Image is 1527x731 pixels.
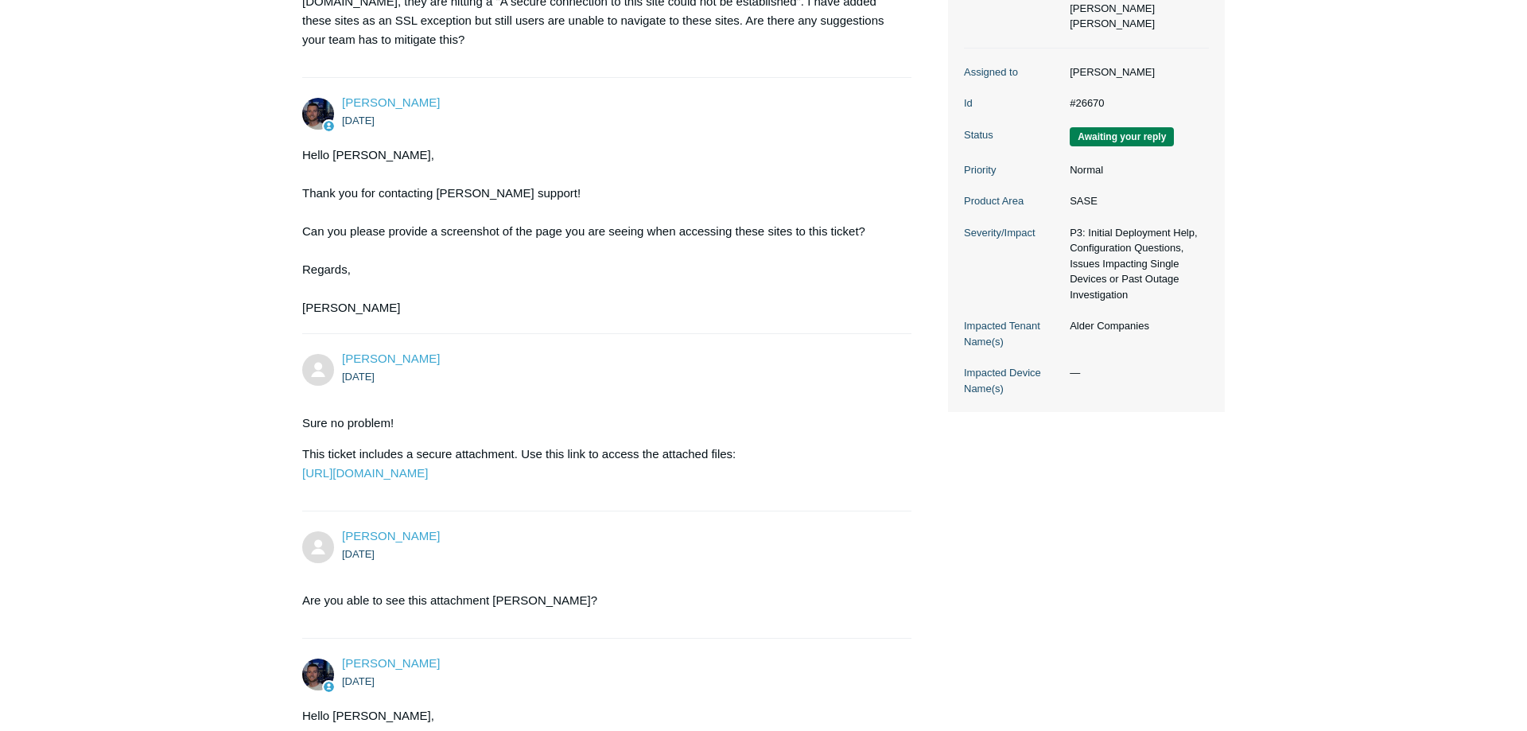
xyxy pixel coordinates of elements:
p: This ticket includes a secure attachment. Use this link to access the attached files: [302,445,896,483]
time: 07/22/2025, 17:50 [342,371,375,383]
dt: Status [964,127,1062,143]
dd: SASE [1062,193,1209,209]
time: 07/23/2025, 10:03 [342,548,375,560]
span: Connor Davis [342,656,440,670]
dt: Impacted Device Name(s) [964,365,1062,396]
dd: Normal [1062,162,1209,178]
dt: Assigned to [964,64,1062,80]
dd: — [1062,365,1209,381]
span: Joseph Mathieu [342,529,440,542]
a: [PERSON_NAME] [342,529,440,542]
span: We are waiting for you to respond [1070,127,1174,146]
a: [PERSON_NAME] [342,95,440,109]
dt: Id [964,95,1062,111]
span: Connor Davis [342,95,440,109]
a: [URL][DOMAIN_NAME] [302,466,428,480]
a: [PERSON_NAME] [342,656,440,670]
time: 07/23/2025, 10:16 [342,675,375,687]
dt: Severity/Impact [964,225,1062,241]
a: [PERSON_NAME] [342,352,440,365]
dd: #26670 [1062,95,1209,111]
dd: Alder Companies [1062,318,1209,334]
dt: Priority [964,162,1062,178]
dd: P3: Initial Deployment Help, Configuration Questions, Issues Impacting Single Devices or Past Out... [1062,225,1209,303]
dt: Impacted Tenant Name(s) [964,318,1062,349]
li: Blake Marvin [1070,1,1155,17]
li: Jazmine Hannagan [1070,16,1155,32]
p: Sure no problem! [302,414,896,433]
dt: Product Area [964,193,1062,209]
div: Hello [PERSON_NAME], Thank you for contacting [PERSON_NAME] support! Can you please provide a scr... [302,146,896,317]
p: Are you able to see this attachment [PERSON_NAME]? [302,591,896,610]
dd: [PERSON_NAME] [1062,64,1209,80]
span: Joseph Mathieu [342,352,440,365]
time: 07/22/2025, 17:27 [342,115,375,126]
